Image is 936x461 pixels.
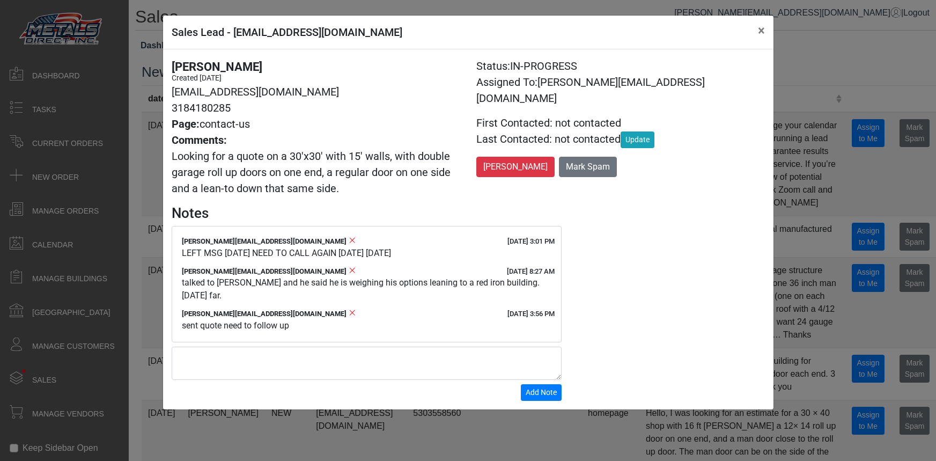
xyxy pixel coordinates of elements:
[172,24,402,40] h5: Sales Lead - [EMAIL_ADDRESS][DOMAIN_NAME]
[507,266,555,277] div: [DATE] 8:27 AM
[476,74,765,106] div: Assigned To:
[172,72,460,84] div: Created [DATE]
[172,118,200,130] strong: Page:
[476,76,705,105] span: [PERSON_NAME][EMAIL_ADDRESS][DOMAIN_NAME]
[510,60,577,72] span: IN-PROGRESS
[172,134,227,147] strong: Comments:
[172,116,460,132] div: contact-us
[507,236,555,247] div: [DATE] 3:01 PM
[476,58,765,74] div: Status:
[526,388,557,397] span: Add Note
[182,310,347,318] span: [PERSON_NAME][EMAIL_ADDRESS][DOMAIN_NAME]
[476,115,765,131] div: First Contacted: not contacted
[559,157,617,177] button: Mark Spam
[172,84,460,116] div: [EMAIL_ADDRESS][DOMAIN_NAME] 3184180285
[749,16,773,46] button: Close
[182,247,551,260] div: LEFT MSG [DATE] NEED TO CALL AGAIN [DATE] [DATE]
[476,131,765,148] div: Last Contacted: not contacted
[476,157,555,177] button: [PERSON_NAME]
[182,237,347,245] span: [PERSON_NAME][EMAIL_ADDRESS][DOMAIN_NAME]
[182,276,551,302] div: talked to [PERSON_NAME] and he said he is weighing his options leaning to a red iron building. [D...
[172,205,765,222] h3: Notes
[172,58,460,76] div: [PERSON_NAME]
[182,319,551,332] div: sent quote need to follow up
[621,131,654,148] button: Update
[172,132,460,196] div: Looking for a quote on a 30'x30' with 15' walls, with double garage roll up doors on one end, a r...
[182,267,347,275] span: [PERSON_NAME][EMAIL_ADDRESS][DOMAIN_NAME]
[507,309,555,319] div: [DATE] 3:56 PM
[521,384,562,401] button: Add Note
